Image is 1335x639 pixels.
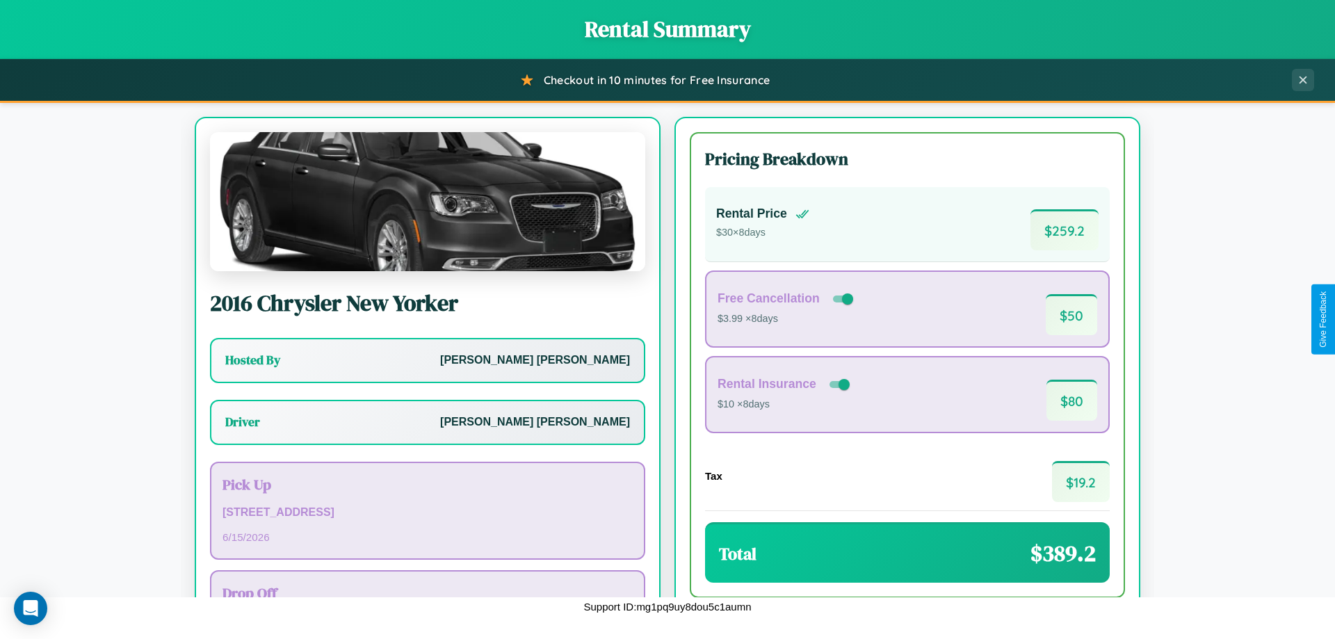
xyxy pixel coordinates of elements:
[705,147,1110,170] h3: Pricing Breakdown
[718,310,856,328] p: $3.99 × 8 days
[718,377,816,391] h4: Rental Insurance
[210,288,645,318] h2: 2016 Chrysler New Yorker
[584,597,752,616] p: Support ID: mg1pq9uy8dou5c1aumn
[716,224,809,242] p: $ 30 × 8 days
[14,14,1321,45] h1: Rental Summary
[719,542,756,565] h3: Total
[1046,294,1097,335] span: $ 50
[222,474,633,494] h3: Pick Up
[544,73,770,87] span: Checkout in 10 minutes for Free Insurance
[718,291,820,306] h4: Free Cancellation
[440,412,630,432] p: [PERSON_NAME] [PERSON_NAME]
[705,470,722,482] h4: Tax
[225,352,280,369] h3: Hosted By
[225,414,260,430] h3: Driver
[1318,291,1328,348] div: Give Feedback
[1030,538,1096,569] span: $ 389.2
[1052,461,1110,502] span: $ 19.2
[1046,380,1097,421] span: $ 80
[222,503,633,523] p: [STREET_ADDRESS]
[718,396,852,414] p: $10 × 8 days
[210,132,645,271] img: Chrysler New Yorker
[222,528,633,547] p: 6 / 15 / 2026
[440,350,630,371] p: [PERSON_NAME] [PERSON_NAME]
[716,207,787,221] h4: Rental Price
[1030,209,1099,250] span: $ 259.2
[222,583,633,603] h3: Drop Off
[14,592,47,625] div: Open Intercom Messenger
